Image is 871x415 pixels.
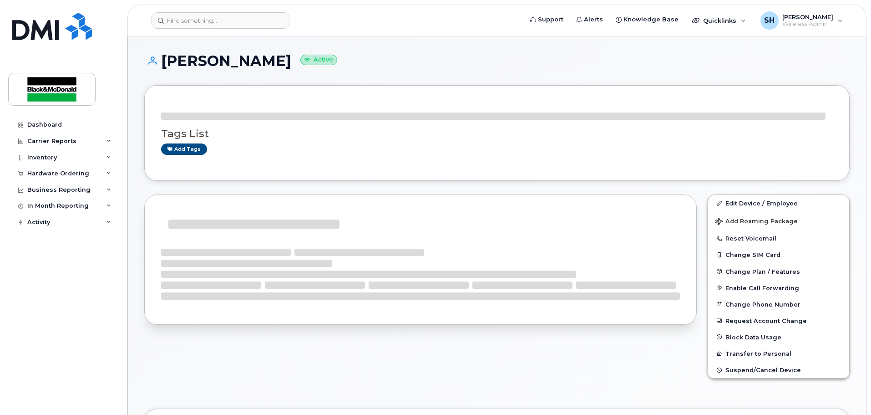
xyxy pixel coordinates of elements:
h3: Tags List [161,128,833,139]
a: Edit Device / Employee [708,195,849,211]
span: Add Roaming Package [715,218,798,226]
button: Block Data Usage [708,329,849,345]
button: Change SIM Card [708,246,849,263]
button: Change Plan / Features [708,263,849,280]
button: Suspend/Cancel Device [708,362,849,378]
button: Transfer to Personal [708,345,849,362]
button: Request Account Change [708,313,849,329]
h1: [PERSON_NAME] [144,53,850,69]
button: Reset Voicemail [708,230,849,246]
button: Add Roaming Package [708,211,849,230]
button: Enable Call Forwarding [708,280,849,296]
button: Change Phone Number [708,296,849,313]
span: Enable Call Forwarding [725,284,799,291]
small: Active [300,55,337,65]
span: Change Plan / Features [725,268,800,275]
a: Add tags [161,143,207,155]
span: Suspend/Cancel Device [725,367,801,374]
